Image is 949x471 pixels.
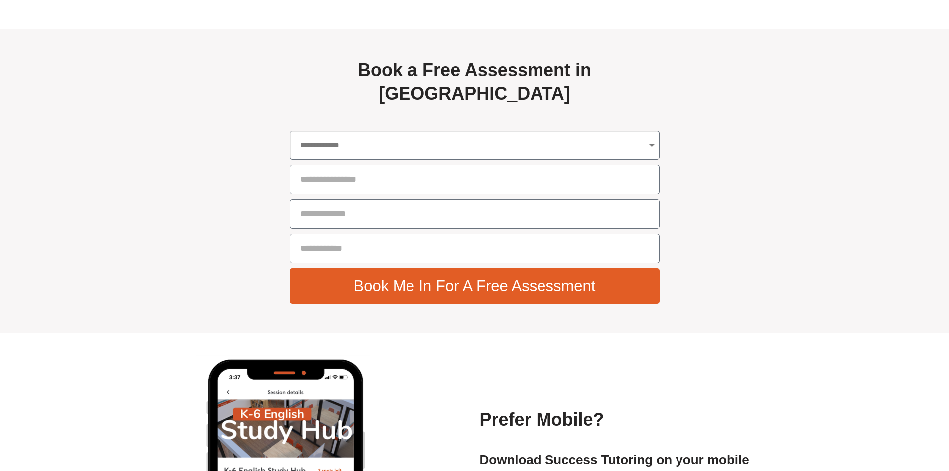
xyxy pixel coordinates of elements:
iframe: Chat Widget [783,358,949,471]
h2: Book a Free Assessment in [GEOGRAPHIC_DATA] [290,59,660,106]
h2: Download Success Tutoring on your mobile [480,452,754,469]
span: Book Me In For A Free Assessment [354,278,596,294]
form: Free Assessment - Global [290,131,660,309]
button: Book Me In For A Free Assessment [290,268,660,304]
h2: Prefer Mobile? [480,408,754,432]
